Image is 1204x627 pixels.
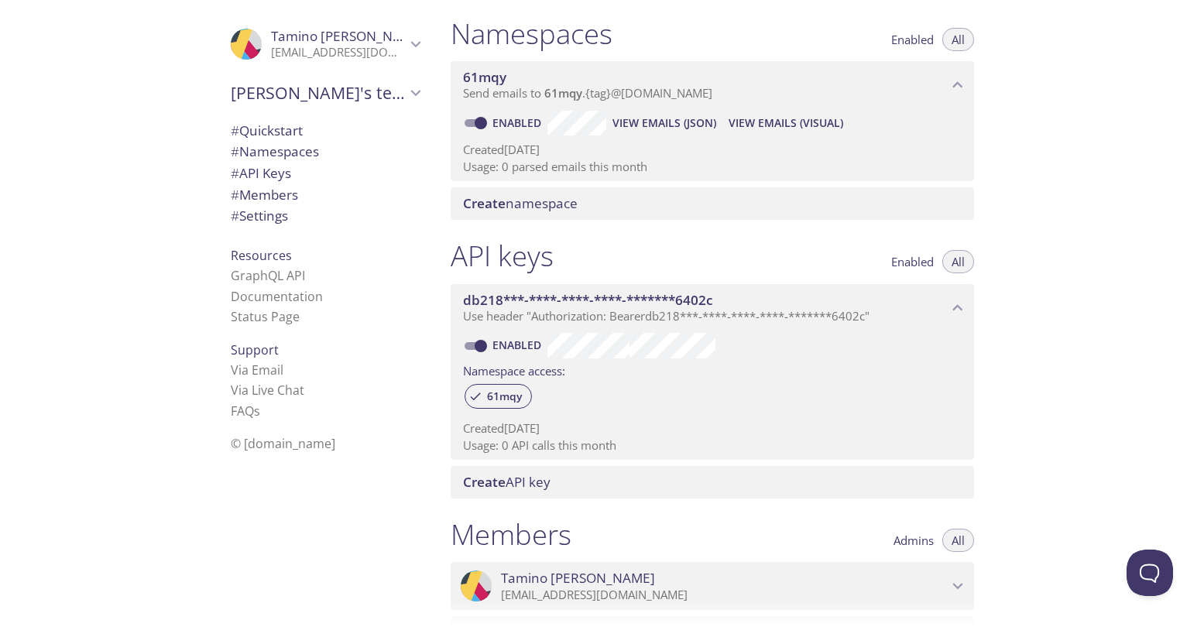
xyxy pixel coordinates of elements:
button: All [942,250,974,273]
span: Create [463,194,506,212]
div: 61mqy namespace [451,61,974,109]
a: Via Email [231,361,283,379]
button: Enabled [882,250,943,273]
span: # [231,142,239,160]
span: # [231,164,239,182]
a: GraphQL API [231,267,305,284]
span: Settings [231,207,288,224]
a: FAQ [231,403,260,420]
div: Tamino Roidinger [218,19,432,70]
div: Tamino Roidinger [451,562,974,610]
p: Usage: 0 parsed emails this month [463,159,962,175]
a: Documentation [231,288,323,305]
h1: Namespaces [451,16,612,51]
iframe: Help Scout Beacon - Open [1127,550,1173,596]
span: Members [231,186,298,204]
span: namespace [463,194,578,212]
a: Enabled [490,115,547,130]
p: Created [DATE] [463,420,962,437]
span: # [231,186,239,204]
span: View Emails (JSON) [612,114,716,132]
div: Quickstart [218,120,432,142]
div: API Keys [218,163,432,184]
span: Tamino [PERSON_NAME] [501,570,655,587]
span: View Emails (Visual) [729,114,843,132]
div: Create namespace [451,187,974,220]
div: Tamino's team [218,73,432,113]
button: View Emails (Visual) [722,111,849,135]
span: API key [463,473,551,491]
p: [EMAIL_ADDRESS][DOMAIN_NAME] [501,588,948,603]
span: [PERSON_NAME]'s team [231,82,406,104]
button: All [942,529,974,552]
p: Usage: 0 API calls this month [463,437,962,454]
span: 61mqy [463,68,506,86]
span: © [DOMAIN_NAME] [231,435,335,452]
span: 61mqy [544,85,582,101]
button: Admins [884,529,943,552]
span: Create [463,473,506,491]
h1: Members [451,517,571,552]
div: Namespaces [218,141,432,163]
span: Resources [231,247,292,264]
div: Create API Key [451,466,974,499]
a: Via Live Chat [231,382,304,399]
span: Tamino [PERSON_NAME] [271,27,425,45]
span: Support [231,341,279,358]
div: Team Settings [218,205,432,227]
button: View Emails (JSON) [606,111,722,135]
a: Enabled [490,337,547,352]
button: All [942,28,974,51]
p: [EMAIL_ADDRESS][DOMAIN_NAME] [271,45,406,60]
span: API Keys [231,164,291,182]
button: Enabled [882,28,943,51]
span: s [254,403,260,420]
label: Namespace access: [463,358,565,381]
div: 61mqy [465,384,532,409]
span: 61mqy [478,389,531,403]
span: # [231,207,239,224]
h1: API keys [451,238,554,273]
span: Quickstart [231,122,303,139]
span: # [231,122,239,139]
p: Created [DATE] [463,142,962,158]
span: Send emails to . {tag} @[DOMAIN_NAME] [463,85,712,101]
span: Namespaces [231,142,319,160]
a: Status Page [231,308,300,325]
div: Members [218,184,432,206]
